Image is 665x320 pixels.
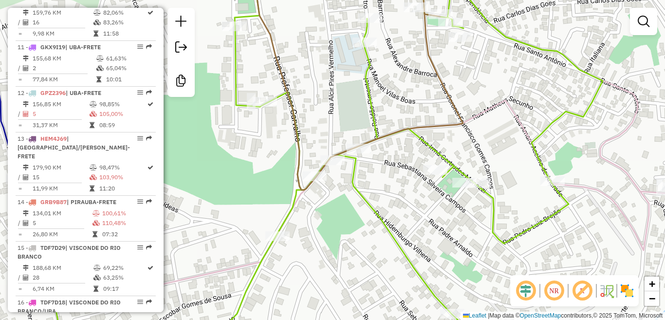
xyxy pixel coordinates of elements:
span: 11 - [18,43,101,51]
td: = [18,284,22,294]
td: = [18,120,22,130]
a: Zoom in [645,277,659,291]
i: Total de Atividades [23,275,29,281]
td: / [18,273,22,282]
td: 9,98 KM [32,29,93,38]
td: = [18,75,22,84]
td: = [18,29,22,38]
td: 10:01 [106,75,152,84]
td: 28 [32,273,93,282]
div: Map data © contributors,© 2025 TomTom, Microsoft [461,312,665,320]
span: | UBA-FRETE [66,89,101,96]
em: Rota exportada [146,90,152,95]
td: 77,84 KM [32,75,96,84]
td: 155,68 KM [32,54,96,63]
td: 16 [32,18,93,27]
i: % de utilização do peso [90,165,97,170]
span: Exibir rótulo [571,279,594,302]
td: 15 [32,172,89,182]
a: Zoom out [645,291,659,306]
em: Rota exportada [146,135,152,141]
i: Tempo total em rota [93,286,98,292]
td: 5 [32,218,92,228]
td: 83,26% [103,18,147,27]
em: Rota exportada [146,299,152,305]
i: Distância Total [23,265,29,271]
td: 6,74 KM [32,284,93,294]
td: 103,90% [99,172,147,182]
span: | [GEOGRAPHIC_DATA]/[PERSON_NAME]-FRETE [18,135,130,160]
td: 65,04% [106,63,152,73]
a: Exportar sessão [171,38,191,59]
a: OpenStreetMap [520,312,561,319]
td: 31,37 KM [32,120,89,130]
span: 14 - [18,198,116,206]
td: 11:58 [103,29,147,38]
i: Distância Total [23,165,29,170]
i: Tempo total em rota [90,186,94,191]
td: 134,01 KM [32,208,92,218]
td: 179,90 KM [32,163,89,172]
span: Ocultar deslocamento [514,279,537,302]
i: % de utilização da cubagem [90,174,97,180]
td: = [18,229,22,239]
td: 69,22% [103,263,147,273]
em: Opções [137,245,143,250]
a: Criar modelo [171,71,191,93]
span: GRB9B87 [40,198,67,206]
span: 12 - [18,89,101,96]
em: Opções [137,199,143,205]
em: Rota exportada [146,199,152,205]
i: Rota otimizada [148,165,153,170]
i: Distância Total [23,210,29,216]
a: Leaflet [463,312,486,319]
td: 156,85 KM [32,99,89,109]
td: 98,85% [99,99,147,109]
i: Total de Atividades [23,220,29,226]
em: Opções [137,90,143,95]
i: % de utilização da cubagem [93,275,101,281]
em: Rota exportada [146,245,152,250]
i: Rota otimizada [148,265,153,271]
img: Exibir/Ocultar setores [619,283,635,299]
em: Opções [137,299,143,305]
td: / [18,109,22,119]
span: TDF7D29 [40,244,65,251]
i: % de utilização da cubagem [92,220,100,226]
i: % de utilização do peso [93,265,101,271]
i: Tempo total em rota [90,122,94,128]
i: Rota otimizada [148,101,153,107]
td: 11,99 KM [32,184,89,193]
i: % de utilização do peso [96,56,104,61]
td: 98,47% [99,163,147,172]
i: Distância Total [23,101,29,107]
span: | PIRAUBA-FRETE [67,198,116,206]
i: Rota otimizada [148,10,153,16]
i: % de utilização da cubagem [96,65,104,71]
td: 08:59 [99,120,147,130]
i: Total de Atividades [23,19,29,25]
td: 63,25% [103,273,147,282]
td: 09:17 [103,284,147,294]
span: + [649,278,655,290]
td: / [18,172,22,182]
i: % de utilização da cubagem [93,19,101,25]
span: | VISCONDE DO RIO BRANCO/UBA [18,299,121,315]
td: 5 [32,109,89,119]
td: 82,06% [103,8,147,18]
a: Nova sessão e pesquisa [171,12,191,34]
td: 2 [32,63,96,73]
td: 105,00% [99,109,147,119]
em: Opções [137,44,143,50]
td: / [18,218,22,228]
td: 61,63% [106,54,152,63]
span: GKX9I19 [40,43,65,51]
td: 07:32 [102,229,152,239]
span: | VISCONDE DO RIO BRANCO [18,244,121,260]
span: | [488,312,489,319]
img: Fluxo de ruas [599,283,614,299]
span: TDF7D18 [40,299,65,306]
i: Total de Atividades [23,111,29,117]
i: % de utilização da cubagem [90,111,97,117]
span: − [649,292,655,304]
